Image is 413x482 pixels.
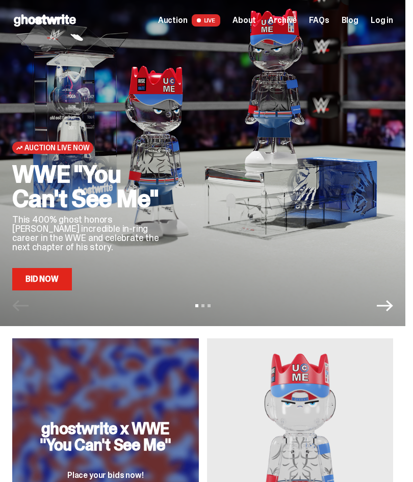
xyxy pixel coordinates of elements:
a: Blog [342,16,358,24]
button: View slide 1 [195,304,198,307]
button: Next [377,298,393,314]
a: FAQs [309,16,329,24]
h2: WWE "You Can't See Me" [12,162,164,211]
button: View slide 2 [201,304,204,307]
span: Auction [158,16,188,24]
a: Auction LIVE [158,14,220,26]
span: Auction Live Now [24,144,89,152]
p: This 400% ghost honors [PERSON_NAME] incredible in-ring career in the WWE and celebrate the next ... [12,215,164,252]
a: Bid Now [12,268,72,290]
a: Log in [371,16,393,24]
h3: ghostwrite x WWE "You Can't See Me" [24,420,187,453]
p: Place your bids now! [24,471,187,479]
button: View slide 3 [208,304,211,307]
a: About [233,16,256,24]
span: LIVE [192,14,221,26]
a: Archive [268,16,297,24]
